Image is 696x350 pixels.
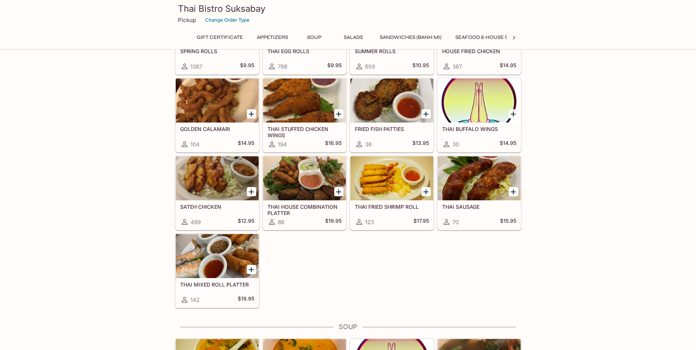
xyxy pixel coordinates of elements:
h4: Soup [175,323,521,331]
button: Salads [337,32,370,43]
span: 70 [452,219,459,226]
h5: $12.95 [238,218,254,226]
button: Add THAI FRIED SHRIMP ROLL [422,187,431,196]
span: 104 [190,141,200,148]
span: 36 [365,141,372,148]
button: Gift Certificate [193,32,247,43]
a: THAI BUFFALO WINGS30$14.95 [437,78,521,152]
h5: $19.95 [238,295,254,304]
h5: $17.95 [413,218,429,226]
span: 142 [190,296,200,303]
h5: $9.95 [240,62,254,71]
h5: THAI FRIED SHRIMP ROLL [355,204,429,210]
span: 788 [278,63,287,70]
div: THAI MIXED ROLL PLATTER [176,234,259,278]
span: 123 [365,219,374,226]
h5: THAI BUFFALO WINGS [442,126,516,132]
h5: $14.95 [500,140,516,149]
p: Pickup [178,17,196,23]
a: SATEH CHICKEN489$12.95 [175,156,259,230]
h5: SATEH CHICKEN [180,204,254,210]
h5: THAI STUFFED CHICKEN WINGS [267,126,342,138]
h5: THAI SAUSAGE [442,204,516,210]
div: THAI BUFFALO WINGS [438,79,521,123]
h5: SUMMER ROLLS [355,48,429,54]
div: GOLDEN CALAMARI [176,79,259,123]
button: Change Order Type [202,14,253,26]
button: Soup [298,32,331,43]
span: 489 [190,219,201,226]
button: Add THAI STUFFED CHICKEN WINGS [334,109,343,119]
div: THAI STUFFED CHICKEN WINGS [263,79,346,123]
button: Add THAI SAUSAGE [509,187,518,196]
div: THAI HOUSE COMBINATION PLATTER [263,156,346,200]
button: Sandwiches (Banh Mi) [376,32,445,43]
div: SATEH CHICKEN [176,156,259,200]
button: Add THAI HOUSE COMBINATION PLATTER [334,187,343,196]
h5: $15.95 [500,218,516,226]
h5: GOLDEN CALAMARI [180,126,254,132]
span: 1367 [190,63,202,70]
a: GOLDEN CALAMARI104$14.95 [175,78,259,152]
h5: $10.95 [412,62,429,71]
a: THAI STUFFED CHICKEN WINGS194$16.95 [263,78,346,152]
span: 659 [365,63,375,70]
h5: $16.95 [325,140,342,149]
h5: THAI HOUSE COMBINATION PLATTER [267,204,342,216]
h5: $13.95 [412,140,429,149]
span: 30 [452,141,459,148]
h3: Thai Bistro Suksabay [178,3,518,14]
button: Add SATEH CHICKEN [247,187,256,196]
h5: $19.95 [325,218,342,226]
div: FRIED FISH PATTIES [350,79,433,123]
a: THAI SAUSAGE70$15.95 [437,156,521,230]
button: Seafood & House Specials [451,32,533,43]
h5: HOUSE FRIED CHICKEN [442,48,516,54]
span: 367 [452,63,462,70]
a: THAI MIXED ROLL PLATTER142$19.95 [175,234,259,308]
h5: FRIED FISH PATTIES [355,126,429,132]
h5: THAI EGG ROLLS [267,48,342,54]
a: THAI FRIED SHRIMP ROLL123$17.95 [350,156,434,230]
button: Appetizers [253,32,292,43]
h5: $14.95 [500,62,516,71]
div: THAI SAUSAGE [438,156,521,200]
h5: THAI MIXED ROLL PLATTER [180,281,254,288]
h5: $14.95 [238,140,254,149]
h5: $9.95 [327,62,342,71]
a: FRIED FISH PATTIES36$13.95 [350,78,434,152]
span: 194 [278,141,287,148]
a: THAI HOUSE COMBINATION PLATTER86$19.95 [263,156,346,230]
h5: SPRING ROLLS [180,48,254,54]
button: Add THAI MIXED ROLL PLATTER [247,265,256,274]
div: THAI FRIED SHRIMP ROLL [350,156,433,200]
button: Add GOLDEN CALAMARI [247,109,256,119]
button: Add THAI BUFFALO WINGS [509,109,518,119]
span: 86 [278,219,284,226]
button: Add FRIED FISH PATTIES [422,109,431,119]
